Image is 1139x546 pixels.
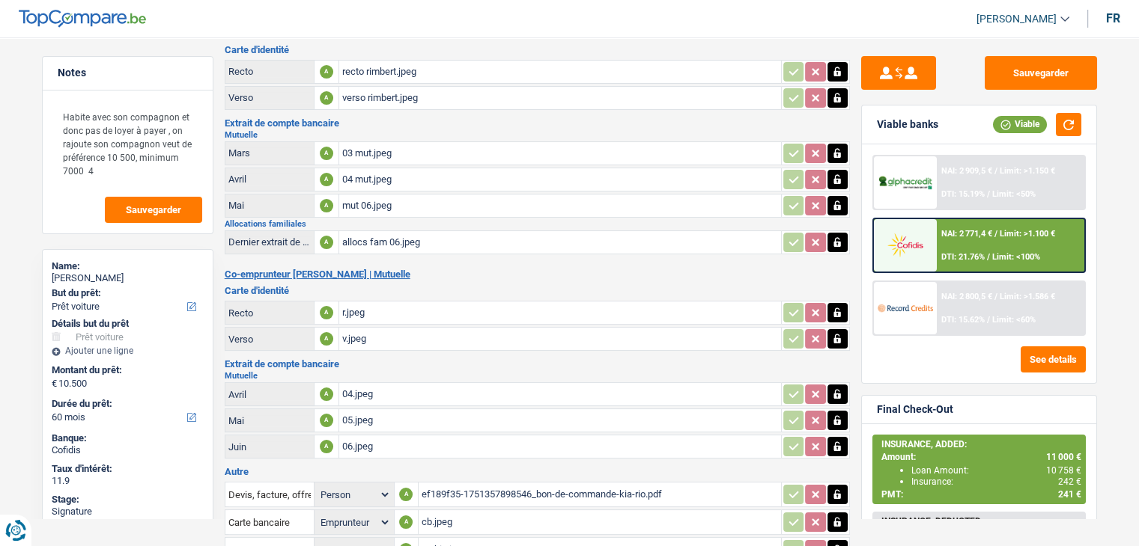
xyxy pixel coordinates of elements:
[1021,346,1086,372] button: See details
[320,306,333,319] div: A
[877,118,938,131] div: Viable banks
[105,197,202,223] button: Sauvegarder
[941,166,992,176] span: NAI: 2 909,5 €
[987,252,990,262] span: /
[976,13,1057,25] span: [PERSON_NAME]
[994,292,997,301] span: /
[878,294,933,322] img: Record Credits
[342,409,778,432] div: 05.jpeg
[941,189,985,199] span: DTI: 15.19%
[225,372,850,380] h2: Mutuelle
[342,194,778,217] div: mut 06.jpeg
[993,116,1047,132] div: Viable
[320,199,333,212] div: A
[941,229,992,239] span: NAI: 2 771,4 €
[342,61,778,83] div: recto rimbert.jpeg
[320,440,333,453] div: A
[228,334,311,345] div: Verso
[320,332,333,346] div: A
[225,467,850,476] h3: Autre
[1106,11,1120,25] div: fr
[228,307,311,319] div: Recto
[52,463,204,475] div: Taux d'intérêt:
[320,236,333,249] div: A
[941,252,985,262] span: DTI: 21.76%
[342,383,778,405] div: 04.jpeg
[992,252,1040,262] span: Limit: <100%
[1046,452,1081,462] span: 11 000 €
[965,7,1069,31] a: [PERSON_NAME]
[52,378,57,390] span: €
[228,441,311,453] div: Juin
[225,131,850,139] h2: Mutuelle
[994,166,997,176] span: /
[422,483,778,506] div: ef189f35-1751357898546_bon-de-commande-kia-rio.pdf
[228,147,311,159] div: Mars
[1058,489,1081,500] span: 241 €
[225,45,850,55] h3: Carte d'identité
[399,488,413,501] div: A
[228,200,311,211] div: Mai
[52,318,204,330] div: Détails but du prêt
[320,387,333,401] div: A
[228,415,311,426] div: Mai
[941,292,992,301] span: NAI: 2 800,5 €
[342,231,778,254] div: allocs fam 06.jpeg
[52,444,204,456] div: Cofidis
[1000,229,1055,239] span: Limit: >1.100 €
[320,91,333,105] div: A
[992,315,1036,325] span: Limit: <60%
[320,173,333,186] div: A
[52,287,201,299] label: But du prêt:
[1000,292,1055,301] span: Limit: >1.586 €
[126,205,181,215] span: Sauvegarder
[422,511,778,533] div: cb.jpeg
[52,398,201,410] label: Durée du prêt:
[320,414,333,427] div: A
[878,174,933,191] img: AlphaCredit
[342,301,778,324] div: r.jpeg
[52,364,201,376] label: Montant du prêt:
[320,65,333,79] div: A
[225,359,850,369] h3: Extrait de compte bancaire
[58,67,198,79] h5: Notes
[52,475,204,487] div: 11.9
[881,489,1081,500] div: PMT:
[911,465,1081,476] div: Loan Amount:
[987,189,990,199] span: /
[228,236,311,248] div: Dernier extrait de compte pour vos allocations familiales
[1058,476,1081,487] span: 242 €
[52,494,204,506] div: Stage:
[911,476,1081,487] div: Insurance:
[320,147,333,160] div: A
[225,286,850,295] h3: Carte d'identité
[881,439,1081,450] div: INSURANCE, ADDED:
[52,260,204,272] div: Name:
[987,315,990,325] span: /
[985,56,1097,90] button: Sauvegarder
[342,168,778,191] div: 04 mut.jpeg
[342,328,778,350] div: v.jpeg
[52,506,204,518] div: Signature
[1046,465,1081,476] span: 10 758 €
[878,231,933,259] img: Cofidis
[992,189,1036,199] span: Limit: <50%
[52,272,204,284] div: [PERSON_NAME]
[228,92,311,103] div: Verso
[881,516,1081,527] div: INSURANCE, DEDUCTED:
[228,174,311,185] div: Avril
[225,118,850,128] h3: Extrait de compte bancaire
[52,432,204,444] div: Banque:
[342,87,778,109] div: verso rimbert.jpeg
[877,403,953,416] div: Final Check-Out
[881,452,1081,462] div: Amount:
[19,10,146,28] img: TopCompare Logo
[941,315,985,325] span: DTI: 15.62%
[225,220,850,228] h2: Allocations familiales
[228,389,311,400] div: Avril
[52,346,204,356] div: Ajouter une ligne
[342,435,778,458] div: 06.jpeg
[228,66,311,77] div: Recto
[399,515,413,529] div: A
[342,142,778,165] div: 03 mut.jpeg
